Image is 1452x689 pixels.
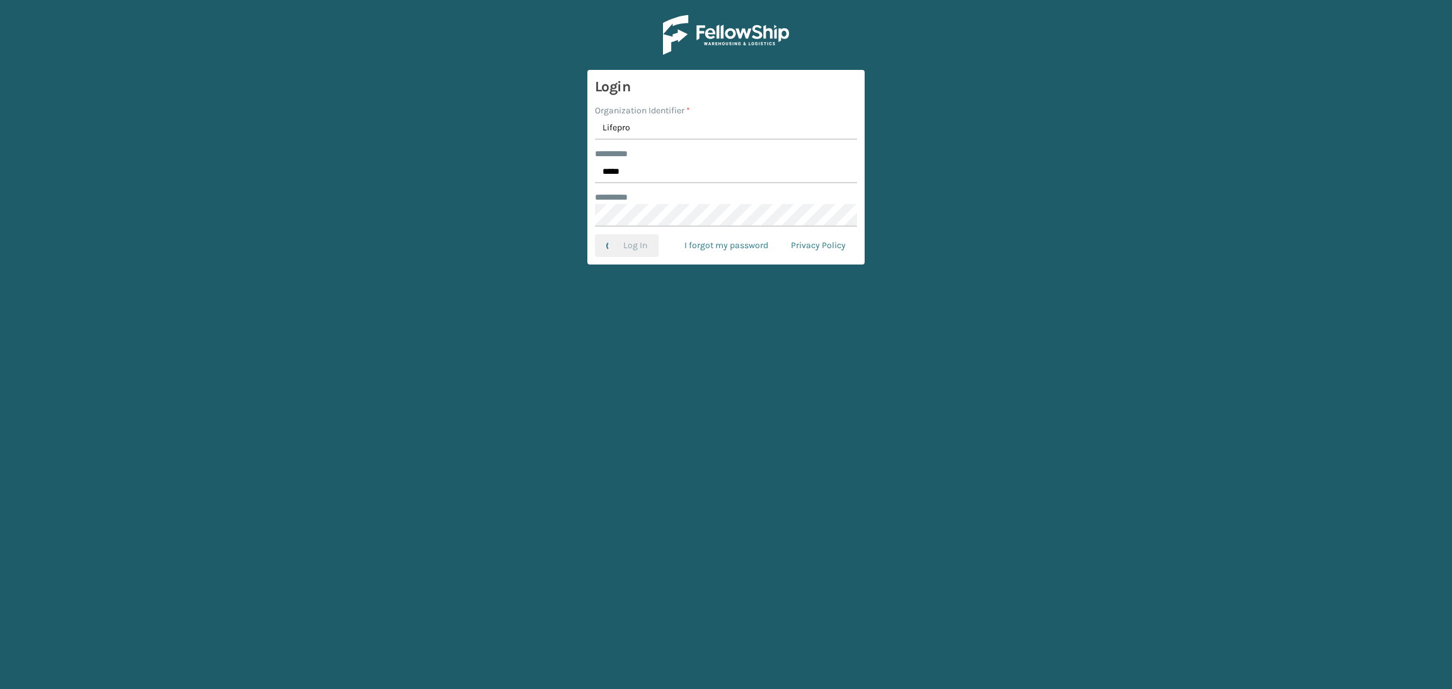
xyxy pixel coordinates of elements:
a: Privacy Policy [780,234,857,257]
button: Log In [595,234,659,257]
label: Organization Identifier [595,104,690,117]
img: Logo [663,15,789,55]
h3: Login [595,77,857,96]
a: I forgot my password [673,234,780,257]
